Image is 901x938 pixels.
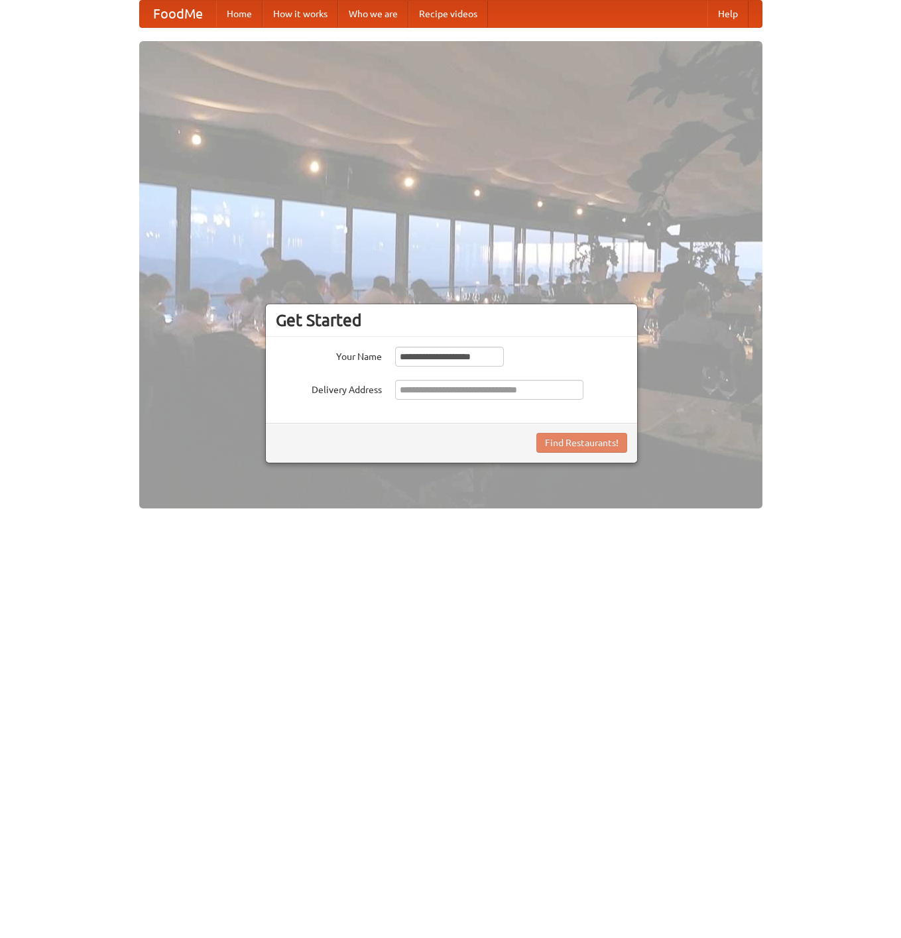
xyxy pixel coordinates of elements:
[140,1,216,27] a: FoodMe
[536,433,627,453] button: Find Restaurants!
[707,1,749,27] a: Help
[276,310,627,330] h3: Get Started
[276,380,382,396] label: Delivery Address
[216,1,263,27] a: Home
[276,347,382,363] label: Your Name
[338,1,408,27] a: Who we are
[408,1,488,27] a: Recipe videos
[263,1,338,27] a: How it works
